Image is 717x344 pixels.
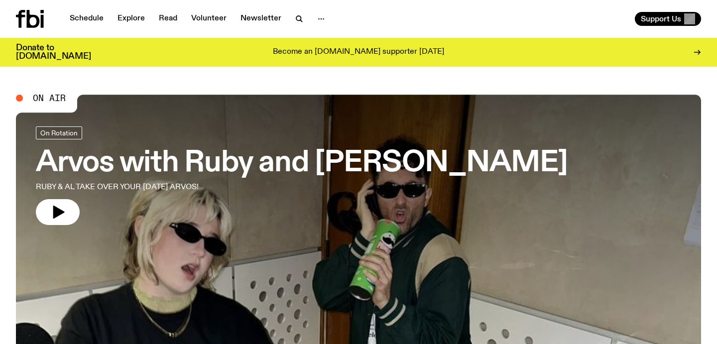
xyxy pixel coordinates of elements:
[112,12,151,26] a: Explore
[635,12,701,26] button: Support Us
[40,129,78,136] span: On Rotation
[16,44,91,61] h3: Donate to [DOMAIN_NAME]
[36,181,291,193] p: RUBY & AL TAKE OVER YOUR [DATE] ARVOS!
[33,94,66,103] span: On Air
[36,126,82,139] a: On Rotation
[64,12,110,26] a: Schedule
[235,12,287,26] a: Newsletter
[36,126,568,225] a: Arvos with Ruby and [PERSON_NAME]RUBY & AL TAKE OVER YOUR [DATE] ARVOS!
[36,149,568,177] h3: Arvos with Ruby and [PERSON_NAME]
[153,12,183,26] a: Read
[273,48,444,57] p: Become an [DOMAIN_NAME] supporter [DATE]
[641,14,681,23] span: Support Us
[185,12,233,26] a: Volunteer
